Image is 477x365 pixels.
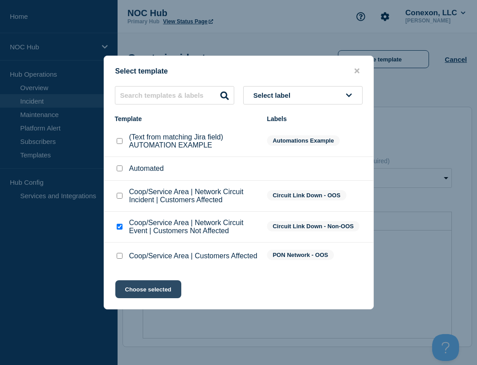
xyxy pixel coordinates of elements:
[352,67,362,75] button: close button
[267,135,340,146] span: Automations Example
[115,115,258,122] div: Template
[254,91,294,99] span: Select label
[267,115,363,122] div: Labels
[129,219,258,235] p: Coop/Service Area | Network Circuit Event | Customers Not Affected
[267,221,360,231] span: Circuit Link Down - Non-OOS
[117,224,123,230] input: Coop/Service Area | Network Circuit Event | Customers Not Affected checkbox
[129,165,164,173] p: Automated
[117,253,123,259] input: Coop/Service Area | Customers Affected checkbox
[129,252,258,260] p: Coop/Service Area | Customers Affected
[115,86,234,104] input: Search templates & labels
[117,165,123,171] input: Automated checkbox
[129,133,258,149] p: (Text from matching Jira field) AUTOMATION EXAMPLE
[267,190,346,200] span: Circuit Link Down - OOS
[104,67,373,75] div: Select template
[117,193,123,199] input: Coop/Service Area | Network Circuit Incident | Customers Affected checkbox
[129,188,258,204] p: Coop/Service Area | Network Circuit Incident | Customers Affected
[243,86,363,104] button: Select label
[117,138,123,144] input: (Text from matching Jira field) AUTOMATION EXAMPLE checkbox
[115,280,181,298] button: Choose selected
[267,250,334,260] span: PON Network - OOS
